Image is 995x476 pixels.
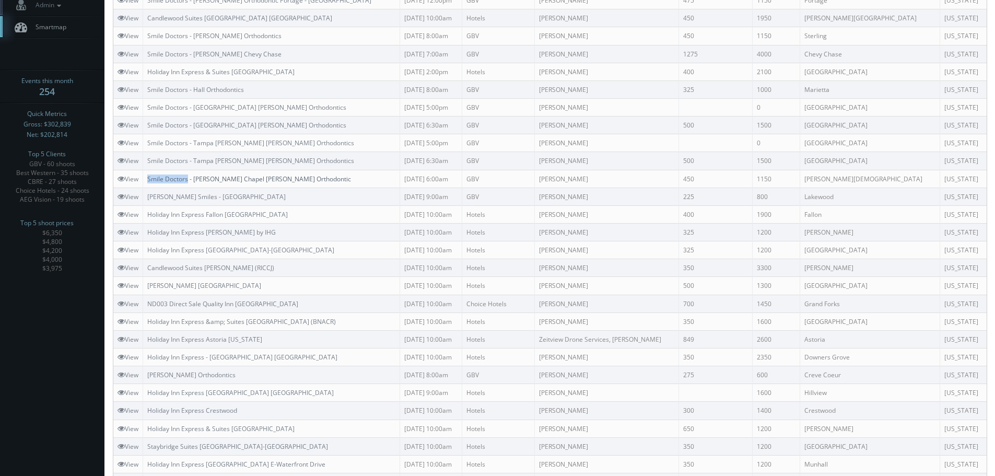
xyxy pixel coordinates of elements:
[679,312,753,330] td: 350
[462,80,534,98] td: GBV
[940,402,987,420] td: [US_STATE]
[147,442,328,451] a: Staybridge Suites [GEOGRAPHIC_DATA]-[GEOGRAPHIC_DATA]
[147,460,325,469] a: Holiday Inn Express [GEOGRAPHIC_DATA] E-Waterfront Drive
[400,366,462,384] td: [DATE] 8:00am
[534,312,679,330] td: [PERSON_NAME]
[147,103,346,112] a: Smile Doctors - [GEOGRAPHIC_DATA] [PERSON_NAME] Orthodontics
[118,14,138,22] a: View
[462,205,534,223] td: Hotels
[679,223,753,241] td: 325
[800,205,940,223] td: Fallon
[147,317,336,326] a: Holiday Inn Express &amp; Suites [GEOGRAPHIC_DATA] (BNACR)
[147,192,286,201] a: [PERSON_NAME] Smiles - [GEOGRAPHIC_DATA]
[147,406,237,415] a: Holiday Inn Express Crestwood
[147,370,236,379] a: [PERSON_NAME] Orthodontics
[534,384,679,402] td: [PERSON_NAME]
[679,455,753,473] td: 350
[462,277,534,295] td: Hotels
[400,152,462,170] td: [DATE] 6:30am
[24,119,71,130] span: Gross: $302,839
[753,63,800,80] td: 2100
[400,9,462,27] td: [DATE] 10:00am
[679,259,753,277] td: 350
[679,170,753,188] td: 450
[400,330,462,348] td: [DATE] 10:00am
[118,138,138,147] a: View
[30,1,64,9] span: Admin
[800,259,940,277] td: [PERSON_NAME]
[118,442,138,451] a: View
[147,31,282,40] a: Smile Doctors - [PERSON_NAME] Orthodontics
[118,406,138,415] a: View
[679,366,753,384] td: 275
[147,246,334,254] a: Holiday Inn Express [GEOGRAPHIC_DATA]-[GEOGRAPHIC_DATA]
[147,14,332,22] a: Candlewood Suites [GEOGRAPHIC_DATA] [GEOGRAPHIC_DATA]
[679,27,753,45] td: 450
[753,223,800,241] td: 1200
[940,80,987,98] td: [US_STATE]
[753,455,800,473] td: 1200
[679,63,753,80] td: 400
[147,388,334,397] a: Holiday Inn Express [GEOGRAPHIC_DATA] [GEOGRAPHIC_DATA]
[400,80,462,98] td: [DATE] 8:00am
[462,437,534,455] td: Hotels
[400,117,462,134] td: [DATE] 6:30am
[147,424,295,433] a: Holiday Inn Express & Suites [GEOGRAPHIC_DATA]
[28,149,66,159] span: Top 5 Clients
[534,205,679,223] td: [PERSON_NAME]
[753,241,800,259] td: 1200
[118,210,138,219] a: View
[400,348,462,366] td: [DATE] 10:00am
[462,223,534,241] td: Hotels
[753,330,800,348] td: 2600
[400,170,462,188] td: [DATE] 6:00am
[940,98,987,116] td: [US_STATE]
[940,170,987,188] td: [US_STATE]
[679,45,753,63] td: 1275
[20,218,74,228] span: Top 5 shoot prices
[400,45,462,63] td: [DATE] 7:00am
[118,50,138,59] a: View
[753,437,800,455] td: 1200
[400,384,462,402] td: [DATE] 9:00am
[147,210,288,219] a: Holiday Inn Express Fallon [GEOGRAPHIC_DATA]
[118,121,138,130] a: View
[400,98,462,116] td: [DATE] 5:00pm
[147,228,276,237] a: Holiday Inn Express [PERSON_NAME] by IHG
[462,295,534,312] td: Choice Hotels
[753,117,800,134] td: 1500
[679,80,753,98] td: 325
[462,63,534,80] td: Hotels
[534,63,679,80] td: [PERSON_NAME]
[534,277,679,295] td: [PERSON_NAME]
[147,50,282,59] a: Smile Doctors - [PERSON_NAME] Chevy Chase
[147,156,354,165] a: Smile Doctors - Tampa [PERSON_NAME] [PERSON_NAME] Orthodontics
[940,9,987,27] td: [US_STATE]
[534,420,679,437] td: [PERSON_NAME]
[462,348,534,366] td: Hotels
[800,437,940,455] td: [GEOGRAPHIC_DATA]
[400,27,462,45] td: [DATE] 8:00am
[534,223,679,241] td: [PERSON_NAME]
[21,76,73,86] span: Events this month
[39,85,55,98] strong: 254
[118,175,138,183] a: View
[940,295,987,312] td: [US_STATE]
[800,9,940,27] td: [PERSON_NAME][GEOGRAPHIC_DATA]
[400,420,462,437] td: [DATE] 10:00am
[147,335,262,344] a: Holiday Inn Express Astoria [US_STATE]
[400,134,462,152] td: [DATE] 5:00pm
[940,366,987,384] td: [US_STATE]
[400,402,462,420] td: [DATE] 10:00am
[534,27,679,45] td: [PERSON_NAME]
[118,353,138,362] a: View
[753,9,800,27] td: 1950
[800,223,940,241] td: [PERSON_NAME]
[462,312,534,330] td: Hotels
[753,366,800,384] td: 600
[679,348,753,366] td: 350
[534,9,679,27] td: [PERSON_NAME]
[753,80,800,98] td: 1000
[753,295,800,312] td: 1450
[679,437,753,455] td: 350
